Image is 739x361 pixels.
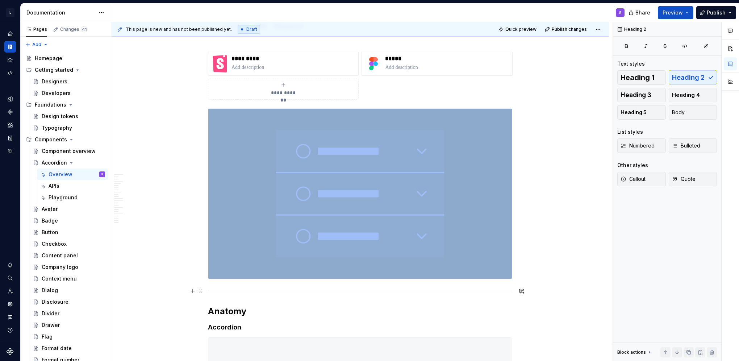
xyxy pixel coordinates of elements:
[707,9,726,16] span: Publish
[496,24,540,34] button: Quick preview
[669,138,717,153] button: Bulleted
[42,78,67,85] div: Designers
[30,319,108,331] a: Drawer
[42,264,78,271] div: Company logo
[4,272,16,284] button: Search ⌘K
[4,259,16,271] button: Notifications
[621,74,655,81] span: Heading 1
[617,105,666,120] button: Heading 5
[42,217,58,224] div: Badge
[30,238,108,250] a: Checkbox
[672,91,700,99] span: Heading 4
[26,9,95,16] div: Documentation
[4,311,16,323] div: Contact support
[60,26,88,32] div: Changes
[30,215,108,227] a: Badge
[35,66,73,74] div: Getting started
[4,67,16,79] a: Code automation
[617,138,666,153] button: Numbered
[49,194,78,201] div: Playground
[42,229,58,236] div: Button
[30,331,108,343] a: Flag
[552,26,587,32] span: Publish changes
[30,157,108,169] a: Accordion
[4,119,16,131] a: Assets
[672,175,696,183] span: Quote
[4,93,16,105] a: Design tokens
[101,171,103,178] div: S
[30,296,108,308] a: Disclosure
[619,10,622,16] div: S
[42,345,72,352] div: Format date
[30,111,108,122] a: Design tokens
[208,109,512,279] img: 44ffebf5-3588-49ca-bcf5-e8c832f43ce6.svg
[30,76,108,87] a: Designers
[672,109,685,116] span: Body
[6,8,14,17] div: L
[669,105,717,120] button: Body
[635,9,650,16] span: Share
[625,6,655,19] button: Share
[30,203,108,215] a: Avatar
[126,26,232,32] span: This page is new and has not been published yet.
[30,273,108,285] a: Context menu
[211,55,229,72] img: 32f07401-7774-451d-8a93-e2a2355cc492.svg
[621,142,655,149] span: Numbered
[30,308,108,319] a: Divider
[23,40,50,50] button: Add
[35,101,66,108] div: Foundations
[37,180,108,192] a: APIs
[4,145,16,157] a: Data sources
[42,321,60,329] div: Drawer
[621,91,651,99] span: Heading 3
[617,162,648,169] div: Other styles
[37,169,108,180] a: OverviewS
[672,142,700,149] span: Bulleted
[42,298,68,306] div: Disclosure
[32,42,41,47] span: Add
[42,113,78,120] div: Design tokens
[621,175,646,183] span: Callout
[246,26,257,32] span: Draft
[208,323,512,332] h4: Accordion
[42,90,71,97] div: Developers
[30,285,108,296] a: Dialog
[30,87,108,99] a: Developers
[42,148,96,155] div: Component overview
[30,261,108,273] a: Company logo
[617,128,643,136] div: List styles
[4,298,16,310] a: Settings
[617,60,645,67] div: Text styles
[42,124,72,132] div: Typography
[42,252,78,259] div: Content panel
[49,171,72,178] div: Overview
[365,55,382,72] img: 3cf6e56e-fa46-496b-94eb-bf29c77fc80f.svg
[23,53,108,64] a: Homepage
[23,134,108,145] div: Components
[617,172,666,186] button: Callout
[4,106,16,118] div: Components
[669,88,717,102] button: Heading 4
[37,192,108,203] a: Playground
[4,41,16,53] a: Documentation
[30,122,108,134] a: Typography
[35,136,67,143] div: Components
[4,54,16,66] a: Analytics
[81,26,88,32] span: 41
[30,227,108,238] a: Button
[696,6,736,19] button: Publish
[42,240,67,248] div: Checkbox
[4,28,16,40] a: Home
[617,349,646,355] div: Block actions
[621,109,647,116] span: Heading 5
[42,275,77,282] div: Context menu
[49,182,59,190] div: APIs
[617,70,666,85] button: Heading 1
[7,348,14,355] a: Supernova Logo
